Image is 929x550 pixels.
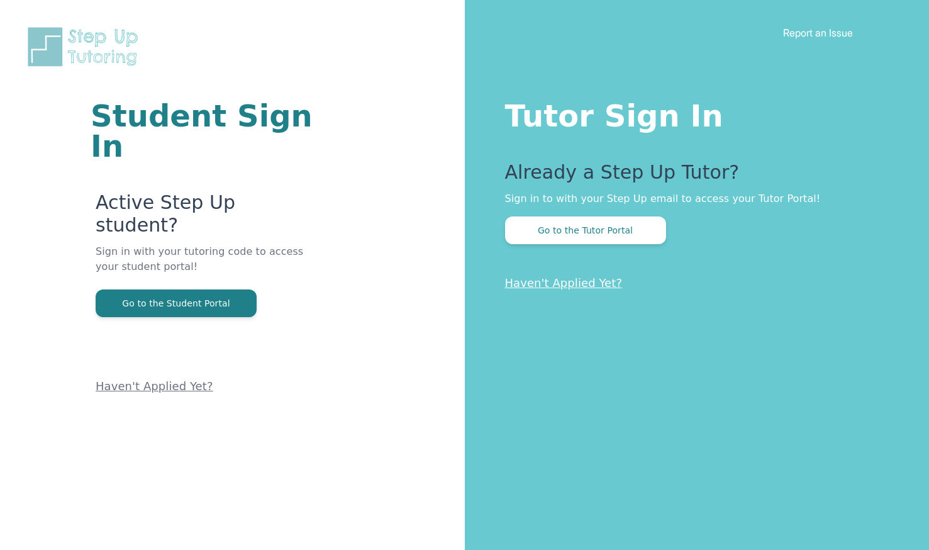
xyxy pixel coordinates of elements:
h1: Tutor Sign In [505,96,879,131]
button: Go to the Tutor Portal [505,216,666,244]
a: Go to the Student Portal [96,297,257,309]
a: Haven't Applied Yet? [505,276,623,289]
h1: Student Sign In [91,101,314,161]
a: Haven't Applied Yet? [96,379,213,393]
a: Report an Issue [783,26,853,39]
img: Step Up Tutoring horizontal logo [25,25,146,69]
p: Sign in with your tutoring code to access your student portal! [96,244,314,289]
p: Sign in to with your Step Up email to access your Tutor Portal! [505,191,879,206]
button: Go to the Student Portal [96,289,257,317]
p: Active Step Up student? [96,191,314,244]
p: Already a Step Up Tutor? [505,161,879,191]
a: Go to the Tutor Portal [505,224,666,236]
